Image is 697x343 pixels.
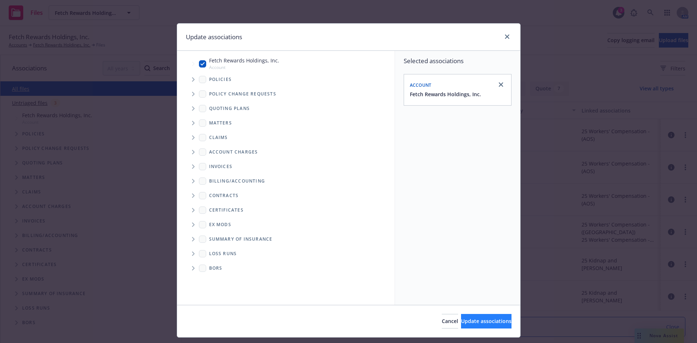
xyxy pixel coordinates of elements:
[209,92,276,96] span: Policy change requests
[404,57,511,65] span: Selected associations
[209,252,237,256] span: Loss Runs
[186,32,242,42] h1: Update associations
[209,208,244,212] span: Certificates
[209,222,231,227] span: Ex Mods
[209,164,233,169] span: Invoices
[209,266,223,270] span: BORs
[209,57,279,64] span: Fetch Rewards Holdings, Inc.
[209,121,232,125] span: Matters
[461,314,511,328] button: Update associations
[209,135,228,140] span: Claims
[503,32,511,41] a: close
[209,77,232,82] span: Policies
[209,237,273,241] span: Summary of insurance
[177,55,395,173] div: Tree Example
[209,64,279,70] span: Account
[461,318,511,324] span: Update associations
[442,318,458,324] span: Cancel
[209,193,239,198] span: Contracts
[442,314,458,328] button: Cancel
[497,80,505,89] a: close
[177,174,395,275] div: Folder Tree Example
[209,106,250,111] span: Quoting plans
[410,82,432,88] span: Account
[410,90,481,98] button: Fetch Rewards Holdings, Inc.
[209,179,265,183] span: Billing/Accounting
[209,150,258,154] span: Account charges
